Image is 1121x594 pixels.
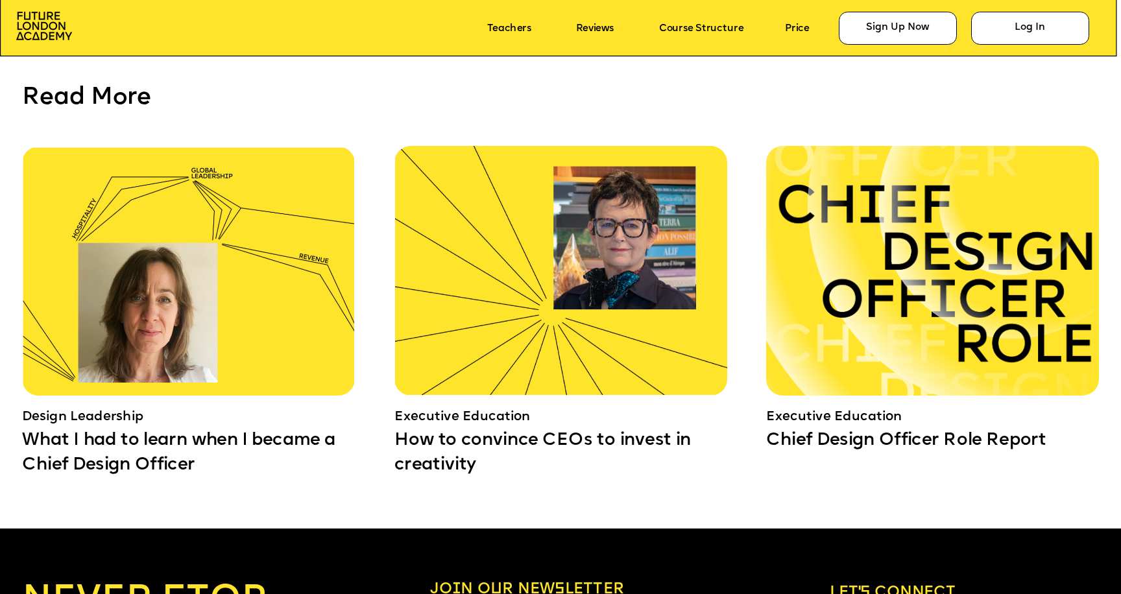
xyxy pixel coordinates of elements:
[766,432,1046,451] a: Chief Design Officer Role Report
[22,85,151,110] span: Read more
[659,23,743,34] a: Course Structure
[766,410,902,424] a: Executive Education
[785,23,809,34] a: Price
[487,23,531,34] a: Teachers
[576,23,613,34] a: Reviews
[394,432,695,475] a: How to convince CEOs to invest in creativity
[22,410,143,423] span: Design Leadership
[394,410,530,423] span: Executive Education
[16,12,72,40] img: image-aac980e9-41de-4c2d-a048-f29dd30a0068.png
[22,432,339,475] a: What I had to learn when I became a Chief Design Officer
